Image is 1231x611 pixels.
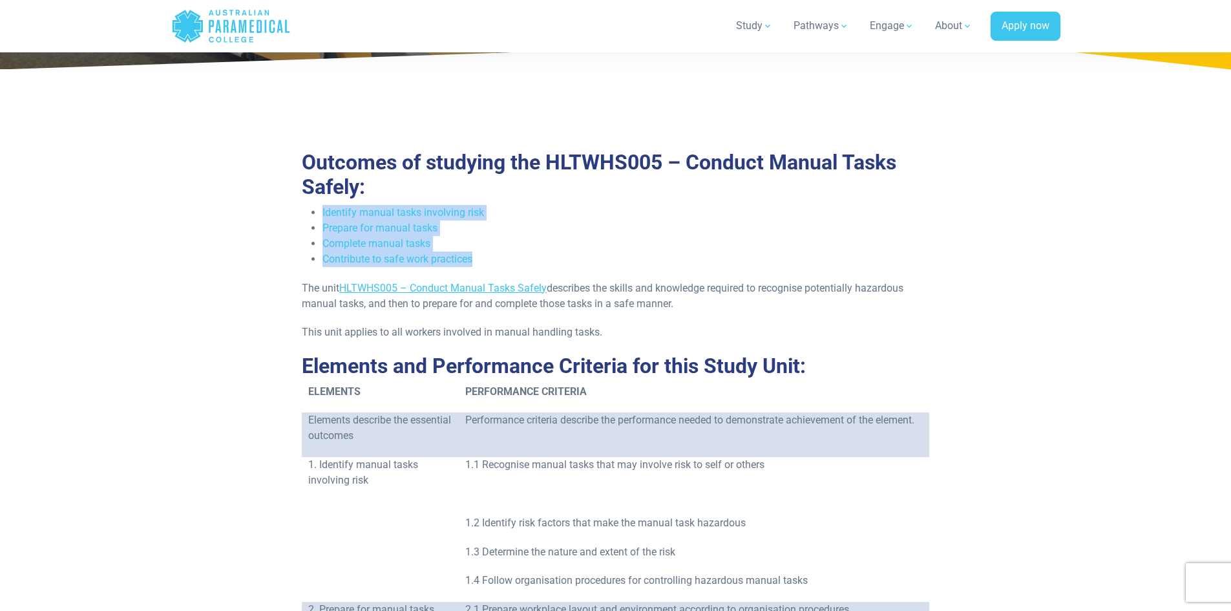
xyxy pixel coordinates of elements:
a: Engage [862,8,922,44]
span: Elements describe the essential outcomes [308,414,451,442]
li: Complete manual tasks [322,236,929,252]
p: 1.2 Identify risk factors that make the manual task hazardous [465,515,923,531]
span: PERFORMANCE [465,385,539,398]
p: This unit applies to all workers involved in manual handling tasks. [302,325,929,340]
h2: Outcomes of studying the HLTWHS005 – Conduct Manual Tasks Safely: [302,150,929,200]
li: Contribute to safe work practices [322,252,929,267]
a: About [927,8,980,44]
a: Study [728,8,781,44]
a: HLTWHS005 – Conduct Manual Tasks Safely [339,282,547,294]
span: Performance criteria describe the performance needed to demonstrate achievement of the element. [465,414,914,426]
p: 1.4 Follow organisation procedures for controlling hazardous manual tasks [465,573,923,588]
p: 1.3 Determine the nature and extent of the risk [465,544,923,560]
h2: Elements and Performance Criteria for this Study Unit: [302,354,929,378]
a: Australian Paramedical College [171,5,291,47]
span: ELEMENTS [308,385,361,398]
p: The unit describes the skills and knowledge required to recognise potentially hazardous manual ta... [302,281,929,312]
li: Prepare for manual tasks [322,220,929,236]
span: CRITERIA [542,385,587,398]
td: 1.1 Recognise manual tasks that may involve risk to self or others [459,457,929,602]
li: Identify manual tasks involving risk [322,205,929,220]
p: 1. Identify manual tasks involving risk [308,457,452,488]
a: Apply now [991,12,1060,41]
a: Pathways [786,8,857,44]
